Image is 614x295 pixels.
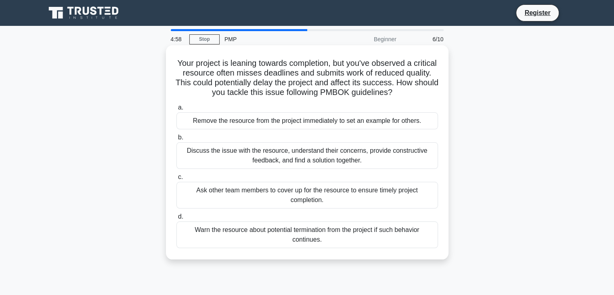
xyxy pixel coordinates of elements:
span: a. [178,104,183,111]
div: Remove the resource from the project immediately to set an example for others. [176,112,438,129]
h5: Your project is leaning towards completion, but you've observed a critical resource often misses ... [176,58,439,98]
div: PMP [220,31,331,47]
div: 4:58 [166,31,189,47]
div: Discuss the issue with the resource, understand their concerns, provide constructive feedback, an... [176,142,438,169]
span: c. [178,173,183,180]
a: Stop [189,34,220,44]
div: Beginner [331,31,401,47]
div: 6/10 [401,31,448,47]
span: d. [178,213,183,220]
div: Ask other team members to cover up for the resource to ensure timely project completion. [176,182,438,209]
span: b. [178,134,183,141]
a: Register [520,8,555,18]
div: Warn the resource about potential termination from the project if such behavior continues. [176,221,438,248]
